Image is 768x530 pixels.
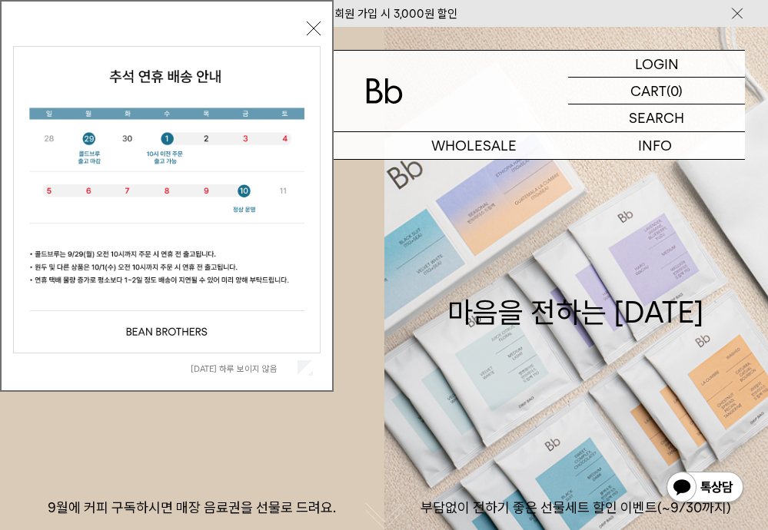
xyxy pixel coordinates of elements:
[191,363,294,374] label: [DATE] 하루 보이지 않음
[629,104,684,131] p: SEARCH
[665,470,745,507] img: 카카오톡 채널 1:1 채팅 버튼
[447,251,704,333] div: 마음을 전하는 [DATE]
[568,51,745,78] a: LOGIN
[667,78,683,104] p: (0)
[307,22,321,35] button: 닫기
[635,51,679,77] p: LOGIN
[630,78,667,104] p: CART
[14,47,320,353] img: 5e4d662c6b1424087153c0055ceb1a13_140731.jpg
[366,78,403,104] img: 로고
[568,78,745,104] a: CART (0)
[311,7,457,21] a: 신규 회원 가입 시 3,000원 할인
[564,132,745,159] p: INFO
[384,132,565,159] p: WHOLESALE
